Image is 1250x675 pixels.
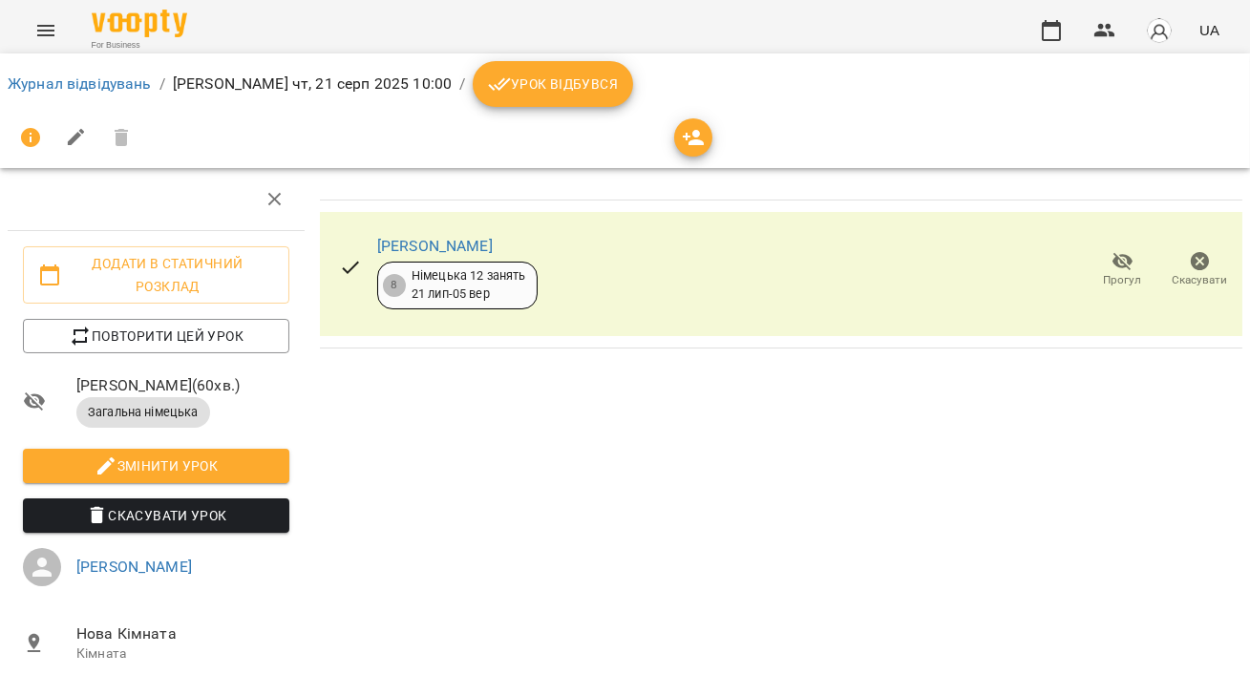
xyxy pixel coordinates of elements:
[377,237,493,255] a: [PERSON_NAME]
[8,74,152,93] a: Журнал відвідувань
[23,449,289,483] button: Змінити урок
[76,374,289,397] span: [PERSON_NAME] ( 60 хв. )
[38,454,274,477] span: Змінити урок
[1084,243,1161,297] button: Прогул
[38,504,274,527] span: Скасувати Урок
[38,252,274,298] span: Додати в статичний розклад
[488,73,618,95] span: Урок відбувся
[76,558,192,576] a: [PERSON_NAME]
[173,73,452,95] p: [PERSON_NAME] чт, 21 серп 2025 10:00
[473,61,633,107] button: Урок відбувся
[159,73,165,95] li: /
[1146,17,1173,44] img: avatar_s.png
[76,404,210,421] span: Загальна німецька
[92,10,187,37] img: Voopty Logo
[1173,272,1228,288] span: Скасувати
[1192,12,1227,48] button: UA
[1199,20,1219,40] span: UA
[383,274,406,297] div: 8
[1104,272,1142,288] span: Прогул
[412,267,526,303] div: Німецька 12 занять 21 лип - 05 вер
[459,73,465,95] li: /
[23,8,69,53] button: Menu
[38,325,274,348] span: Повторити цей урок
[1161,243,1239,297] button: Скасувати
[23,319,289,353] button: Повторити цей урок
[8,61,1242,107] nav: breadcrumb
[76,644,289,664] p: Кімната
[76,622,289,645] span: Нова Кімната
[23,246,289,304] button: Додати в статичний розклад
[92,39,187,52] span: For Business
[23,498,289,533] button: Скасувати Урок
